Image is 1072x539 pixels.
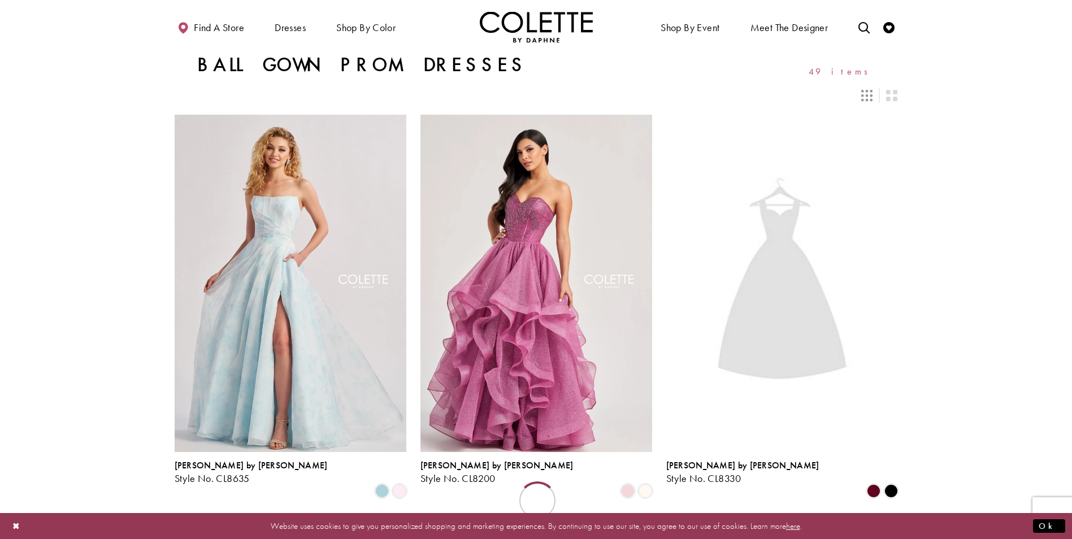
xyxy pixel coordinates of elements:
[856,11,873,42] a: Toggle search
[666,460,819,484] div: Colette by Daphne Style No. CL8330
[420,472,496,485] span: Style No. CL8200
[393,484,406,498] i: Light Pink
[272,11,309,42] span: Dresses
[175,472,250,485] span: Style No. CL8635
[750,22,828,33] span: Meet the designer
[175,115,406,451] a: Visit Colette by Daphne Style No. CL8635 Page
[880,11,897,42] a: Check Wishlist
[197,54,527,76] h1: Ball Gown Prom Dresses
[639,484,652,498] i: Diamond White
[867,484,880,498] i: Bordeaux
[786,520,800,531] a: here
[658,11,722,42] span: Shop By Event
[175,11,247,42] a: Find a store
[375,484,389,498] i: Sky Blue
[175,460,328,484] div: Colette by Daphne Style No. CL8635
[748,11,831,42] a: Meet the designer
[666,115,898,451] a: Visit Colette by Daphne Style No. CL8330 Page
[666,472,741,485] span: Style No. CL8330
[480,11,593,42] img: Colette by Daphne
[275,22,306,33] span: Dresses
[420,460,574,484] div: Colette by Daphne Style No. CL8200
[420,115,652,451] a: Visit Colette by Daphne Style No. CL8200 Page
[666,459,819,471] span: [PERSON_NAME] by [PERSON_NAME]
[336,22,396,33] span: Shop by color
[194,22,244,33] span: Find a store
[884,484,898,498] i: Black
[7,516,26,536] button: Close Dialog
[480,11,593,42] a: Visit Home Page
[420,459,574,471] span: [PERSON_NAME] by [PERSON_NAME]
[333,11,398,42] span: Shop by color
[661,22,719,33] span: Shop By Event
[861,90,873,101] span: Switch layout to 3 columns
[886,90,897,101] span: Switch layout to 2 columns
[809,67,875,76] span: 49 items
[168,83,905,108] div: Layout Controls
[81,518,991,533] p: Website uses cookies to give you personalized shopping and marketing experiences. By continuing t...
[621,484,635,498] i: Pink Lily
[175,459,328,471] span: [PERSON_NAME] by [PERSON_NAME]
[1033,519,1065,533] button: Submit Dialog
